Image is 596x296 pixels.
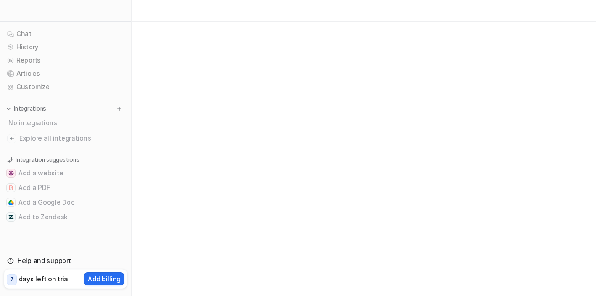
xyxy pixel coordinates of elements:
[4,180,127,195] button: Add a PDFAdd a PDF
[4,195,127,210] button: Add a Google DocAdd a Google Doc
[4,104,49,113] button: Integrations
[8,185,14,190] img: Add a PDF
[5,115,127,130] div: No integrations
[116,106,122,112] img: menu_add.svg
[8,200,14,205] img: Add a Google Doc
[8,170,14,176] img: Add a website
[14,105,46,112] p: Integrations
[8,214,14,220] img: Add to Zendesk
[4,80,127,93] a: Customize
[4,54,127,67] a: Reports
[4,210,127,224] button: Add to ZendeskAdd to Zendesk
[84,272,124,285] button: Add billing
[4,254,127,267] a: Help and support
[4,67,127,80] a: Articles
[4,27,127,40] a: Chat
[7,134,16,143] img: explore all integrations
[19,131,124,146] span: Explore all integrations
[10,275,14,284] p: 7
[19,274,70,284] p: days left on trial
[4,41,127,53] a: History
[5,106,12,112] img: expand menu
[16,156,79,164] p: Integration suggestions
[88,274,121,284] p: Add billing
[4,132,127,145] a: Explore all integrations
[4,166,127,180] button: Add a websiteAdd a website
